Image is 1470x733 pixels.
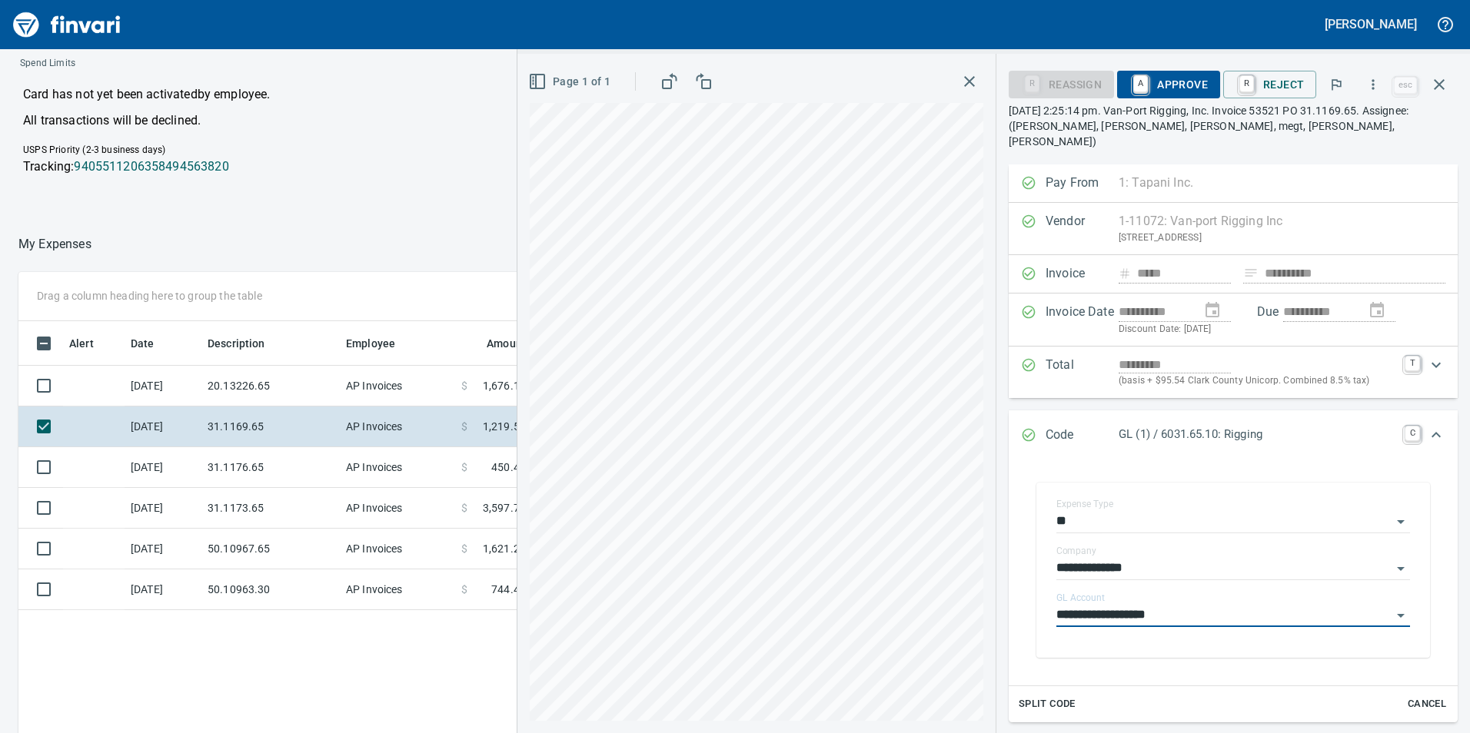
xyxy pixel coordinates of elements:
[18,235,91,254] nav: breadcrumb
[1390,511,1412,532] button: Open
[20,56,298,71] span: Spend Limits
[23,111,523,130] p: All transactions will be declined.
[201,406,340,447] td: 31.1169.65
[1117,71,1220,98] button: AApprove
[346,334,415,353] span: Employee
[1223,71,1316,98] button: RReject
[37,288,262,303] p: Drag a column heading here to group the table
[125,488,201,529] td: [DATE]
[1046,356,1119,389] p: Total
[1356,68,1390,101] button: More
[23,158,523,176] p: Tracking:
[125,447,201,488] td: [DATE]
[1056,593,1105,602] label: GL Account
[1394,77,1417,94] a: esc
[525,68,617,96] button: Page 1 of 1
[201,366,340,406] td: 20.13226.65
[491,459,526,475] span: 450.45
[125,569,201,610] td: [DATE]
[483,419,526,434] span: 1,219.57
[131,334,155,353] span: Date
[1236,71,1304,98] span: Reject
[69,334,114,353] span: Alert
[125,366,201,406] td: [DATE]
[1129,71,1208,98] span: Approve
[340,447,455,488] td: AP Invoices
[1015,692,1079,716] button: Split Code
[483,541,526,556] span: 1,621.28
[487,334,526,353] span: Amount
[1119,373,1395,389] p: (basis + $95.54 Clark County Unicorp. Combined 8.5% tax)
[1325,16,1417,32] h5: [PERSON_NAME]
[340,488,455,529] td: AP Invoices
[1119,426,1395,443] p: GL (1) / 6031.65.10: Rigging
[1009,410,1458,461] div: Expand
[461,541,467,556] span: $
[1019,695,1076,713] span: Split Code
[201,447,340,488] td: 31.1176.65
[18,235,91,254] p: My Expenses
[1390,558,1412,579] button: Open
[1319,68,1353,101] button: Flag
[23,85,523,104] p: Card has not yet been activated by employee .
[125,529,201,569] td: [DATE]
[1405,426,1420,441] a: C
[201,488,340,529] td: 31.1173.65
[1009,103,1458,149] p: [DATE] 2:25:14 pm. Van-Port Rigging, Inc. Invoice 53521 PO 31.1169.65. Assignee: ([PERSON_NAME], ...
[461,378,467,393] span: $
[483,378,526,393] span: 1,676.16
[1009,461,1458,722] div: Expand
[69,334,94,353] span: Alert
[461,582,467,597] span: $
[461,500,467,516] span: $
[340,406,455,447] td: AP Invoices
[201,569,340,610] td: 50.10963.30
[1133,75,1148,92] a: A
[131,334,175,353] span: Date
[483,500,526,516] span: 3,597.71
[531,72,610,91] span: Page 1 of 1
[461,419,467,434] span: $
[467,334,526,353] span: Amount
[1321,12,1421,36] button: [PERSON_NAME]
[1390,605,1412,626] button: Open
[1402,692,1452,716] button: Cancel
[23,144,166,155] span: USPS Priority (2-3 business days)
[74,159,228,174] a: 9405511206358494563820
[1390,66,1458,103] span: Close invoice
[1009,347,1458,398] div: Expand
[1056,499,1113,509] label: Expense Type
[208,334,285,353] span: Description
[340,569,455,610] td: AP Invoices
[1406,695,1448,713] span: Cancel
[1056,546,1096,556] label: Company
[201,529,340,569] td: 50.10967.65
[1405,356,1420,371] a: T
[208,334,265,353] span: Description
[491,582,526,597] span: 744.47
[340,366,455,406] td: AP Invoices
[9,6,125,43] img: Finvari
[1046,426,1119,446] p: Code
[346,334,395,353] span: Employee
[1239,75,1254,92] a: R
[125,406,201,447] td: [DATE]
[1009,77,1114,90] div: Reassign
[461,459,467,475] span: $
[340,529,455,569] td: AP Invoices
